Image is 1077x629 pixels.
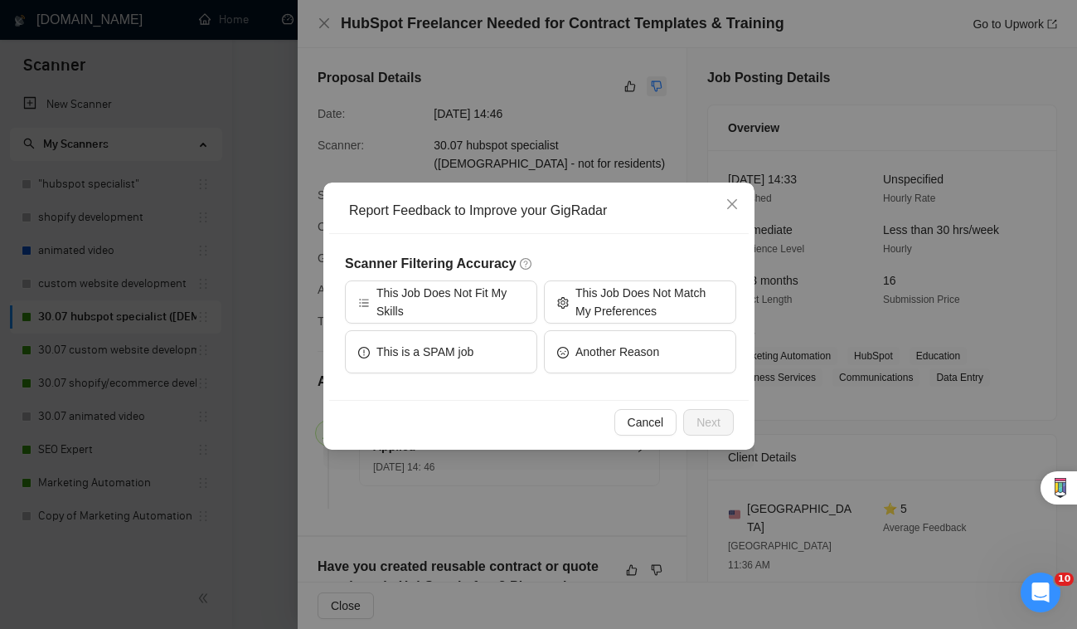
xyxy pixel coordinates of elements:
[544,330,736,373] button: frownAnother Reason
[345,330,537,373] button: exclamation-circleThis is a SPAM job
[557,295,569,308] span: setting
[376,343,473,361] span: This is a SPAM job
[627,413,663,432] span: Cancel
[345,280,537,324] button: barsThis Job Does Not Fit My Skills
[349,202,740,220] div: Report Feedback to Improve your GigRadar
[1055,573,1074,586] span: 10
[358,345,370,358] span: exclamation-circle
[519,257,532,271] span: question-circle
[557,345,569,358] span: frown
[544,280,736,324] button: settingThis Job Does Not Match My Preferences
[710,183,754,227] button: Close
[683,409,734,436] button: Next
[1021,573,1060,612] iframe: Intercom live chat
[575,284,723,320] span: This Job Does Not Match My Preferences
[575,343,659,361] span: Another Reason
[725,197,739,211] span: close
[376,284,524,320] span: This Job Does Not Fit My Skills
[358,295,370,308] span: bars
[614,409,677,436] button: Cancel
[345,254,736,274] h5: Scanner Filtering Accuracy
